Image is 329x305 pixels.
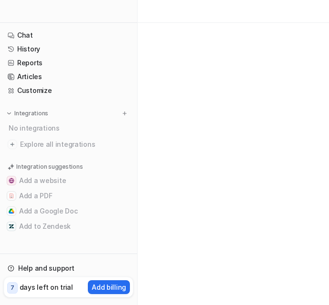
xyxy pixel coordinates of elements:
[9,193,14,199] img: Add a PDF
[14,110,48,117] p: Integrations
[9,178,14,183] img: Add a website
[4,29,133,42] a: Chat
[121,110,128,117] img: menu_add.svg
[16,163,83,171] p: Integration suggestions
[4,188,133,203] button: Add a PDFAdd a PDF
[4,203,133,219] button: Add a Google DocAdd a Google Doc
[11,284,14,292] p: 7
[4,42,133,56] a: History
[4,262,133,275] a: Help and support
[9,208,14,214] img: Add a Google Doc
[20,137,129,152] span: Explore all integrations
[88,280,130,294] button: Add billing
[4,173,133,188] button: Add a websiteAdd a website
[20,282,73,292] p: days left on trial
[8,140,17,149] img: explore all integrations
[4,138,133,151] a: Explore all integrations
[92,282,126,292] p: Add billing
[6,110,12,117] img: expand menu
[4,109,51,118] button: Integrations
[4,70,133,83] a: Articles
[4,84,133,97] a: Customize
[4,219,133,234] button: Add to ZendeskAdd to Zendesk
[6,120,133,136] div: No integrations
[9,224,14,229] img: Add to Zendesk
[4,56,133,70] a: Reports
